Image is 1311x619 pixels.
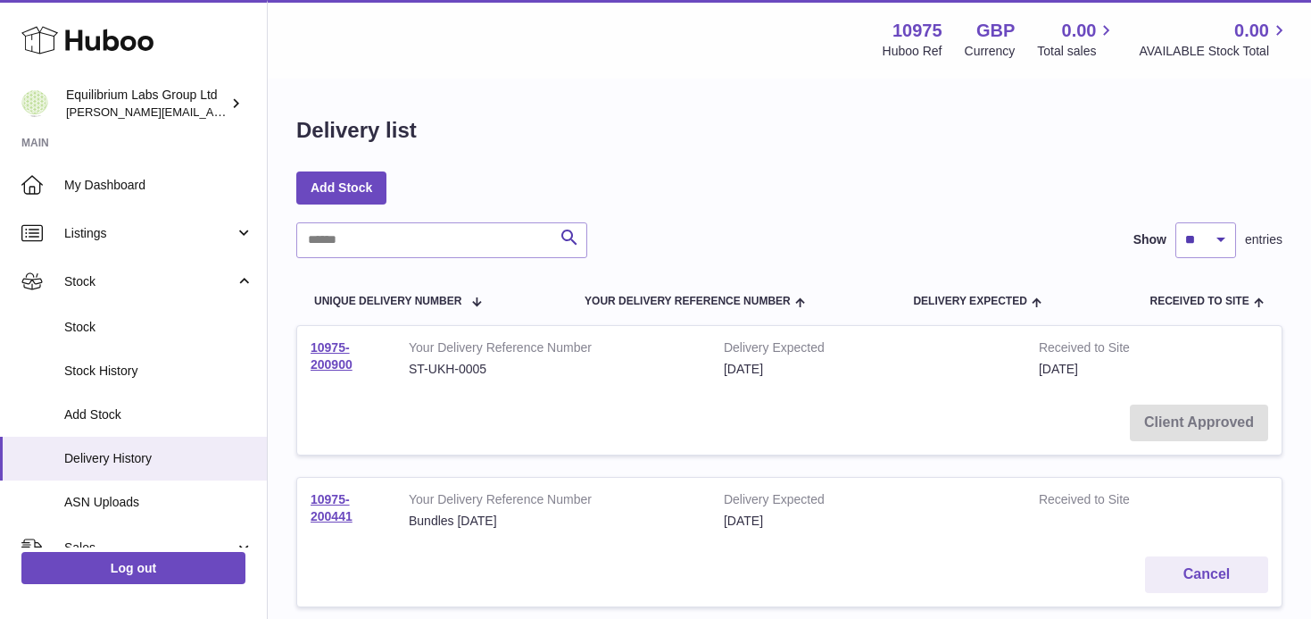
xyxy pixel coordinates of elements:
strong: Delivery Expected [724,339,1012,361]
div: Huboo Ref [883,43,942,60]
strong: GBP [976,19,1015,43]
span: entries [1245,231,1282,248]
span: Stock History [64,363,253,380]
span: 0.00 [1062,19,1097,43]
span: Total sales [1037,43,1116,60]
span: Stock [64,273,235,290]
span: Stock [64,319,253,336]
strong: Received to Site [1039,491,1190,513]
div: ST-UKH-0005 [409,361,697,378]
a: Add Stock [296,171,386,204]
span: My Dashboard [64,177,253,194]
div: [DATE] [724,361,1012,378]
span: Listings [64,225,235,242]
div: Currency [965,43,1016,60]
img: h.woodrow@theliverclinic.com [21,90,48,117]
span: Unique Delivery Number [314,296,461,307]
a: 10975-200900 [311,340,353,372]
span: AVAILABLE Stock Total [1139,43,1290,60]
span: Delivery History [64,450,253,467]
strong: Delivery Expected [724,491,1012,513]
span: Add Stock [64,406,253,423]
strong: Your Delivery Reference Number [409,339,697,361]
h1: Delivery list [296,116,417,145]
div: Equilibrium Labs Group Ltd [66,87,227,121]
a: 0.00 AVAILABLE Stock Total [1139,19,1290,60]
label: Show [1133,231,1166,248]
button: Cancel [1145,556,1268,593]
div: Bundles [DATE] [409,513,697,530]
span: Received to Site [1150,296,1249,307]
div: [DATE] [724,513,1012,530]
span: Sales [64,540,235,556]
a: 10975-200441 [311,492,353,523]
span: Delivery Expected [913,296,1026,307]
span: ASN Uploads [64,494,253,511]
strong: 10975 [892,19,942,43]
span: [DATE] [1039,362,1078,376]
span: [PERSON_NAME][EMAIL_ADDRESS][DOMAIN_NAME] [66,105,358,119]
span: Your Delivery Reference Number [585,296,791,307]
a: 0.00 Total sales [1037,19,1116,60]
a: Log out [21,552,245,584]
strong: Received to Site [1039,339,1190,361]
strong: Your Delivery Reference Number [409,491,697,513]
span: 0.00 [1234,19,1269,43]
